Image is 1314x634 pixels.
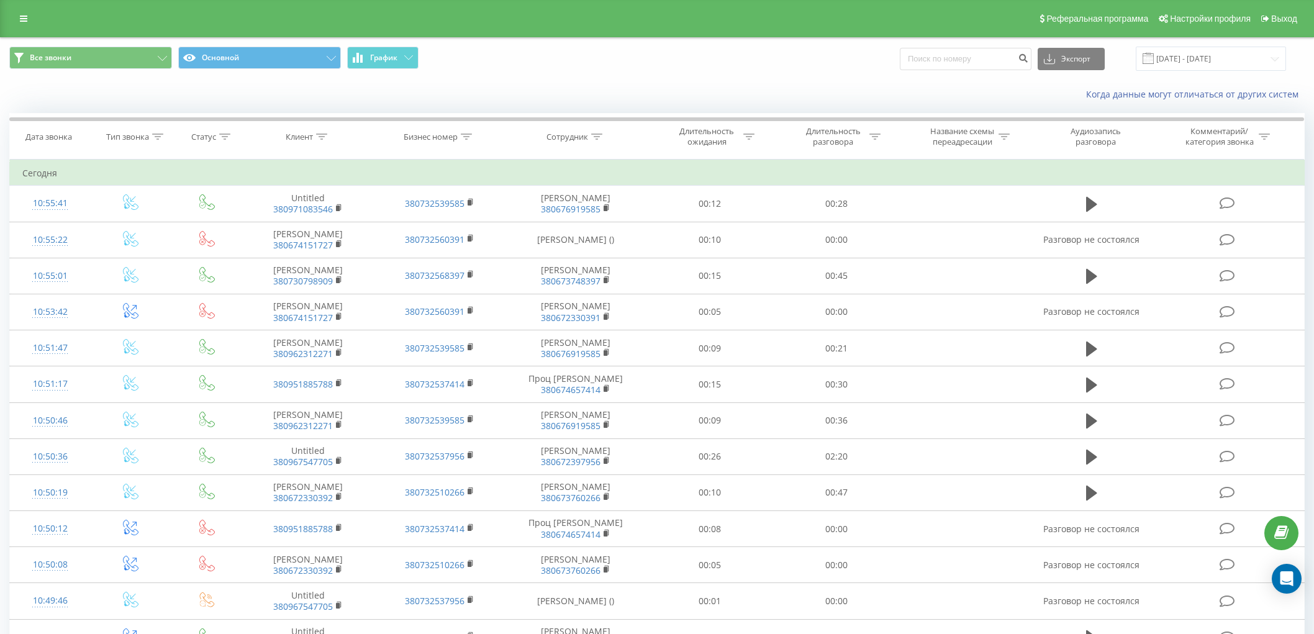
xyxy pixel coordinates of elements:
[773,474,900,510] td: 00:47
[773,402,900,438] td: 00:36
[405,559,464,571] a: 380732510266
[242,474,374,510] td: [PERSON_NAME]
[505,474,646,510] td: [PERSON_NAME]
[773,511,900,547] td: 00:00
[273,492,333,504] a: 380672330392
[106,132,149,142] div: Тип звонка
[273,600,333,612] a: 380967547705
[646,294,773,330] td: 00:05
[541,203,600,215] a: 380676919585
[773,547,900,583] td: 00:00
[773,366,900,402] td: 00:30
[242,258,374,294] td: [PERSON_NAME]
[22,481,78,505] div: 10:50:19
[800,126,866,147] div: Длительность разговора
[405,486,464,498] a: 380732510266
[22,553,78,577] div: 10:50:08
[773,222,900,258] td: 00:00
[505,547,646,583] td: [PERSON_NAME]
[22,589,78,613] div: 10:49:46
[405,595,464,607] a: 380732537956
[1272,564,1302,594] div: Open Intercom Messenger
[22,372,78,396] div: 10:51:17
[541,528,600,540] a: 380674657414
[22,445,78,469] div: 10:50:36
[273,456,333,468] a: 380967547705
[405,342,464,354] a: 380732539585
[773,294,900,330] td: 00:00
[22,228,78,252] div: 10:55:22
[242,438,374,474] td: Untitled
[541,348,600,360] a: 380676919585
[505,330,646,366] td: [PERSON_NAME]
[22,191,78,215] div: 10:55:41
[405,269,464,281] a: 380732568397
[773,583,900,619] td: 00:00
[286,132,313,142] div: Клиент
[773,258,900,294] td: 00:45
[370,53,397,62] span: График
[404,132,458,142] div: Бизнес номер
[405,197,464,209] a: 380732539585
[405,378,464,390] a: 380732537414
[273,275,333,287] a: 380730798909
[273,523,333,535] a: 380951885788
[242,294,374,330] td: [PERSON_NAME]
[347,47,419,69] button: График
[773,330,900,366] td: 00:21
[273,312,333,324] a: 380674151727
[10,161,1305,186] td: Сегодня
[505,222,646,258] td: [PERSON_NAME] ()
[273,564,333,576] a: 380672330392
[30,53,71,63] span: Все звонки
[646,547,773,583] td: 00:05
[546,132,588,142] div: Сотрудник
[773,186,900,222] td: 00:28
[1043,306,1140,317] span: Разговор не состоялся
[773,438,900,474] td: 02:20
[646,222,773,258] td: 00:10
[273,378,333,390] a: 380951885788
[1043,559,1140,571] span: Разговор не состоялся
[1046,14,1148,24] span: Реферальная программа
[405,233,464,245] a: 380732560391
[541,456,600,468] a: 380672397956
[541,275,600,287] a: 380673748397
[505,438,646,474] td: [PERSON_NAME]
[1043,233,1140,245] span: Разговор не состоялся
[646,330,773,366] td: 00:09
[674,126,740,147] div: Длительность ожидания
[1170,14,1251,24] span: Настройки профиля
[1056,126,1136,147] div: Аудиозапись разговора
[541,384,600,396] a: 380674657414
[405,450,464,462] a: 380732537956
[1271,14,1297,24] span: Выход
[9,47,172,69] button: Все звонки
[541,564,600,576] a: 380673760266
[929,126,995,147] div: Название схемы переадресации
[505,366,646,402] td: Проц [PERSON_NAME]
[900,48,1031,70] input: Поиск по номеру
[646,511,773,547] td: 00:08
[505,583,646,619] td: [PERSON_NAME] ()
[646,438,773,474] td: 00:26
[22,264,78,288] div: 10:55:01
[646,366,773,402] td: 00:15
[505,511,646,547] td: Проц [PERSON_NAME]
[242,402,374,438] td: [PERSON_NAME]
[405,306,464,317] a: 380732560391
[1038,48,1105,70] button: Экспорт
[273,348,333,360] a: 380962312271
[22,300,78,324] div: 10:53:42
[22,517,78,541] div: 10:50:12
[25,132,72,142] div: Дата звонка
[273,239,333,251] a: 380674151727
[242,222,374,258] td: [PERSON_NAME]
[541,312,600,324] a: 380672330391
[541,492,600,504] a: 380673760266
[191,132,216,142] div: Статус
[242,547,374,583] td: [PERSON_NAME]
[405,523,464,535] a: 380732537414
[505,258,646,294] td: [PERSON_NAME]
[405,414,464,426] a: 380732539585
